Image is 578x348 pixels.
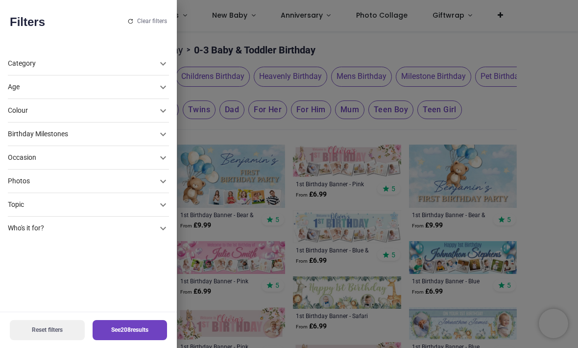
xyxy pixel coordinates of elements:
div: Age [8,82,157,92]
div: Occasion [8,146,169,170]
div: Topic [8,193,169,217]
div: Photos [8,170,169,193]
iframe: Brevo live chat [539,309,568,338]
div: Category [8,52,169,75]
div: Topic [8,200,157,210]
div: Colour [8,99,169,123]
div: Colour [8,106,157,116]
div: Occasion [8,153,157,163]
div: Birthday Milestones [8,123,169,146]
button: Clear filters [128,18,167,25]
button: See208results [93,320,168,340]
button: Reset filters [10,320,85,340]
div: Who's it for? [8,217,169,240]
div: Category [8,59,157,69]
div: Birthday Milestones [8,129,157,139]
div: Photos [8,176,157,186]
div: Who's it for? [8,224,157,233]
h2: Filters [10,14,45,30]
div: Age [8,75,169,99]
